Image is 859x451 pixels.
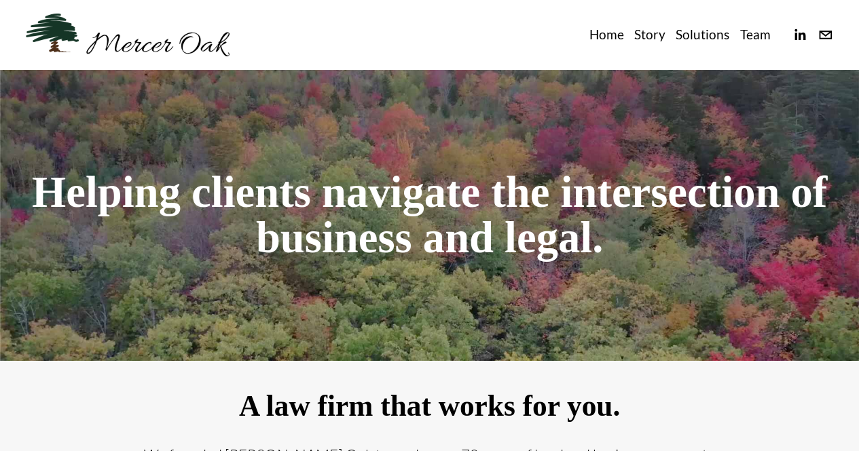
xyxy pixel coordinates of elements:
[589,24,624,45] a: Home
[739,24,770,45] a: Team
[818,27,833,43] a: info@merceroaklaw.com
[792,27,807,43] a: linkedin-unauth
[26,170,833,261] h1: Helping clients navigate the intersection of business and legal.
[127,389,733,422] h2: A law firm that works for you.
[676,24,729,45] a: Solutions
[634,24,665,45] a: Story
